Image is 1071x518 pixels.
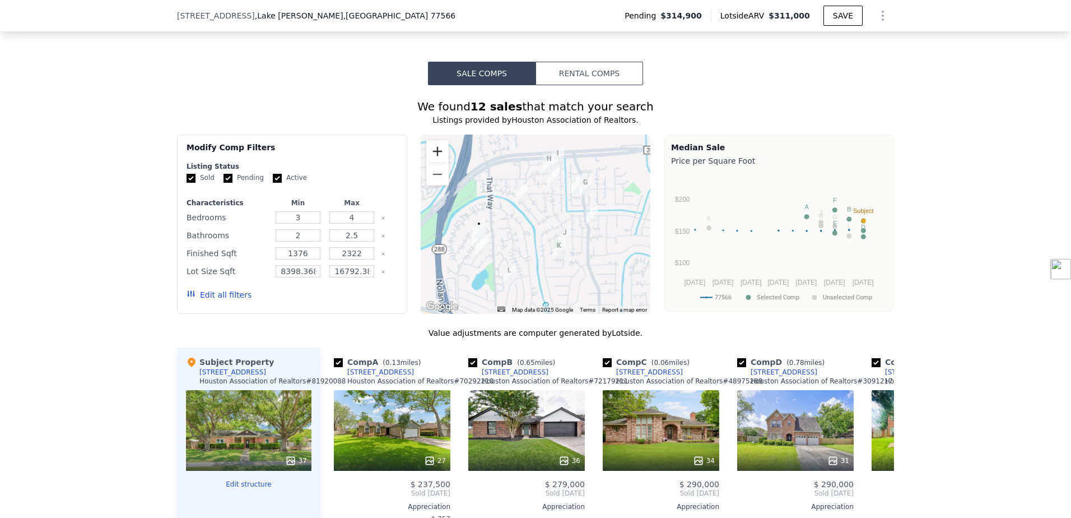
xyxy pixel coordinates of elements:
[516,183,528,202] div: 132 Arrowwood St
[804,203,809,210] text: A
[428,62,535,85] button: Sale Comps
[545,480,585,489] span: $ 279,000
[872,357,962,368] div: Comp E
[273,174,282,183] input: Active
[381,270,385,274] button: Clear
[861,224,865,230] text: D
[503,265,515,284] div: 139 Holly St
[647,359,694,367] span: ( miles)
[552,147,564,166] div: 327 Petunia St
[273,198,323,207] div: Min
[751,368,817,377] div: [STREET_ADDRESS]
[177,99,894,114] div: We found that match your search
[471,100,523,113] strong: 12 sales
[571,174,584,193] div: 306 Crocus St
[782,359,829,367] span: ( miles)
[187,198,269,207] div: Characteristics
[543,153,555,172] div: 104 Anchusa St
[187,173,215,183] label: Sold
[553,240,565,259] div: 54 Daffodil Ct
[603,368,683,377] a: [STREET_ADDRESS]
[751,377,893,386] div: Houston Association of Realtors # 3091217
[671,169,887,309] svg: A chart.
[482,368,548,377] div: [STREET_ADDRESS]
[187,162,398,171] div: Listing Status
[482,377,628,386] div: Houston Association of Realtors # 72179211
[187,289,252,300] button: Edit all filters
[853,279,874,286] text: [DATE]
[684,279,705,286] text: [DATE]
[187,228,269,243] div: Bathrooms
[223,174,232,183] input: Pending
[660,10,702,21] span: $314,900
[819,212,823,219] text: H
[580,307,595,313] a: Terms (opens in new tab)
[473,218,485,237] div: 229 Any Way St
[199,377,346,386] div: Houston Association of Realtors # 81920088
[823,294,872,301] text: Unselected Comp
[625,10,660,21] span: Pending
[737,368,817,377] a: [STREET_ADDRESS]
[885,368,952,377] div: [STREET_ADDRESS]
[847,206,851,212] text: B
[285,455,307,466] div: 37
[603,489,719,498] span: Sold [DATE]
[586,205,598,224] div: 55 Sweetleaf Ct
[737,489,854,498] span: Sold [DATE]
[385,359,401,367] span: 0.13
[675,259,690,267] text: $100
[468,357,560,368] div: Comp B
[343,11,456,20] span: , [GEOGRAPHIC_DATA] 77566
[558,227,571,246] div: 146 Daffodil St
[823,6,863,26] button: SAVE
[378,359,425,367] span: ( miles)
[707,215,711,221] text: K
[255,10,455,21] span: , Lake [PERSON_NAME]
[411,480,450,489] span: $ 237,500
[848,223,851,229] text: L
[423,299,460,314] img: Google
[468,502,585,511] div: Appreciation
[347,368,414,377] div: [STREET_ADDRESS]
[654,359,669,367] span: 0.06
[671,142,887,153] div: Median Sale
[497,307,505,312] button: Keyboard shortcuts
[327,198,376,207] div: Max
[872,368,952,377] a: [STREET_ADDRESS]
[334,368,414,377] a: [STREET_ADDRESS]
[558,455,580,466] div: 36
[713,279,734,286] text: [DATE]
[512,307,573,313] span: Map data ©2025 Google
[187,246,269,261] div: Finished Sqft
[1051,259,1071,279] img: toggle-logo.svg
[187,174,195,183] input: Sold
[861,218,865,224] text: C
[885,377,1031,386] div: Houston Association of Realtors # 11499028
[579,177,592,196] div: 61 Chicory Ct
[187,210,269,225] div: Bedrooms
[872,489,988,498] span: Withdrawn [DATE]
[186,357,274,368] div: Subject Property
[186,480,311,489] button: Edit structure
[603,357,694,368] div: Comp C
[737,357,829,368] div: Comp D
[814,480,854,489] span: $ 290,000
[468,489,585,498] span: Sold [DATE]
[520,359,535,367] span: 0.65
[820,212,822,219] text: I
[737,502,854,511] div: Appreciation
[535,62,643,85] button: Rental Comps
[819,209,823,216] text: J
[853,207,874,214] text: Subject
[616,368,683,377] div: [STREET_ADDRESS]
[872,502,988,511] div: Appreciation
[334,357,425,368] div: Comp A
[381,252,385,256] button: Clear
[769,11,810,20] span: $311,000
[827,455,849,466] div: 31
[426,140,449,163] button: Zoom in
[833,220,837,226] text: E
[187,142,398,162] div: Modify Comp Filters
[468,368,548,377] a: [STREET_ADDRESS]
